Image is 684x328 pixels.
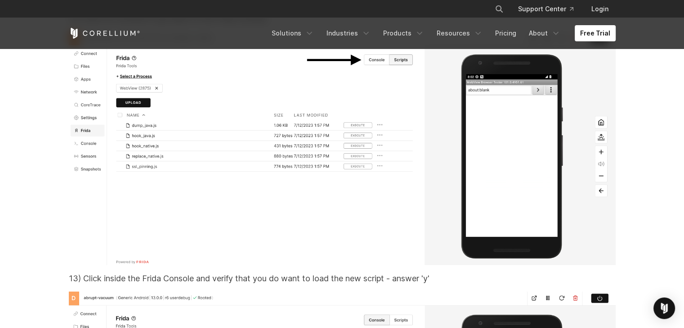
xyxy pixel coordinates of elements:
img: Screenshot%202023-07-12%20at%2015-03-25-png.png [69,31,616,265]
a: Industries [321,25,376,41]
a: Resources [431,25,488,41]
a: Support Center [511,1,581,17]
a: Products [378,25,429,41]
p: 13) Click inside the Frida Console and verify that you do want to load the new script - answer 'y' [69,272,616,284]
a: About [523,25,566,41]
div: Navigation Menu [484,1,616,17]
a: Pricing [490,25,522,41]
a: Corellium Home [69,28,140,39]
a: Solutions [266,25,319,41]
a: Login [584,1,616,17]
div: Open Intercom Messenger [653,297,675,319]
div: Navigation Menu [266,25,616,41]
button: Search [491,1,507,17]
a: Free Trial [575,25,616,41]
